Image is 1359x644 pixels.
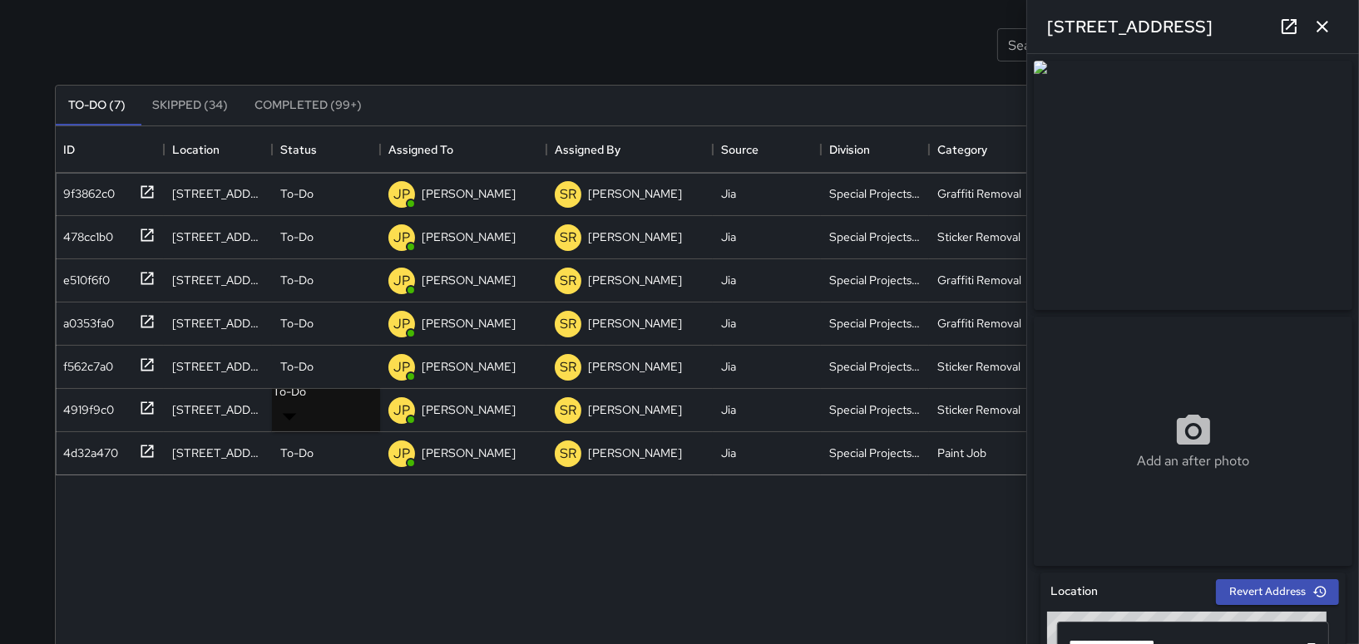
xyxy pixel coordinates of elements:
div: Assigned To [380,126,546,173]
p: JP [393,271,410,291]
button: Completed (99+) [242,86,376,125]
p: [PERSON_NAME] [588,229,682,245]
div: 544 Market Street [172,185,264,202]
p: JP [393,314,410,334]
div: Assigned By [555,126,620,173]
div: 4d32a470 [57,438,119,461]
div: 478cc1b0 [57,222,114,245]
div: Jia [721,272,736,288]
div: Paint Job [937,445,986,461]
p: [PERSON_NAME] [422,229,516,245]
div: Sticker Removal [937,358,1020,375]
div: Jia [721,229,736,245]
div: Jia [721,315,736,332]
div: Graffiti Removal [937,315,1021,332]
div: 4919f9c0 [57,395,115,418]
div: Category [929,126,1037,173]
p: [PERSON_NAME] [588,272,682,288]
p: SR [560,401,576,420]
div: a0353fa0 [57,308,115,332]
div: Graffiti Removal [937,185,1021,202]
div: Location [164,126,272,173]
p: To-Do [280,229,314,245]
div: Division [821,126,929,173]
p: JP [393,444,410,464]
p: To-Do [280,445,314,461]
div: 444 Market Street [172,401,264,418]
p: SR [560,444,576,464]
div: Special Projects Team [829,401,921,418]
div: Jia [721,185,736,202]
div: 41 Montgomery Street [172,272,264,288]
div: Sticker Removal [937,229,1020,245]
div: f562c7a0 [57,351,114,375]
p: [PERSON_NAME] [588,358,682,375]
div: 2 Trinity Place [172,445,264,461]
div: Special Projects Team [829,229,921,245]
div: Jia [721,358,736,375]
div: 155 Montgomery Street [172,229,264,245]
p: [PERSON_NAME] [422,185,516,202]
div: Sticker Removal [937,401,1020,418]
div: Source [713,126,821,173]
p: JP [393,401,410,420]
div: Source [721,126,759,173]
p: [PERSON_NAME] [422,358,516,375]
p: [PERSON_NAME] [422,401,516,418]
p: SR [560,357,576,377]
p: [PERSON_NAME] [422,272,516,288]
div: Special Projects Team [829,445,921,461]
div: Status [272,126,380,173]
p: To-Do [280,315,314,332]
p: [PERSON_NAME] [588,445,682,461]
div: Special Projects Team [829,185,921,202]
div: Division [829,126,870,173]
p: To-Do [280,185,314,202]
p: To-Do [280,358,314,375]
div: Status [280,126,317,173]
p: [PERSON_NAME] [588,315,682,332]
div: 55 Stevenson Street [172,358,264,375]
div: 9f3862c0 [57,179,116,202]
p: [PERSON_NAME] [422,445,516,461]
div: ID [56,126,164,173]
div: Assigned To [388,126,453,173]
div: e510f6f0 [57,265,111,288]
div: Special Projects Team [829,272,921,288]
div: Special Projects Team [829,358,921,375]
p: [PERSON_NAME] [588,185,682,202]
div: ID [64,126,76,173]
button: Skipped (34) [140,86,242,125]
div: Jia [721,401,736,418]
p: [PERSON_NAME] [422,315,516,332]
p: SR [560,271,576,291]
p: SR [560,228,576,248]
div: 8 Montgomery Street [172,315,264,332]
p: JP [393,184,410,204]
div: Graffiti Removal [937,272,1021,288]
p: [PERSON_NAME] [588,401,682,418]
div: Assigned By [546,126,713,173]
div: Location [172,126,220,173]
p: SR [560,184,576,204]
p: SR [560,314,576,334]
div: Special Projects Team [829,315,921,332]
div: Jia [721,445,736,461]
p: JP [393,357,410,377]
p: To-Do [280,272,314,288]
p: JP [393,228,410,248]
div: Category [937,126,987,173]
button: To-Do (7) [56,86,140,125]
div: To-Do [273,383,306,400]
